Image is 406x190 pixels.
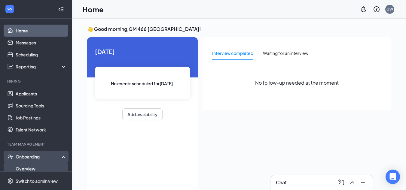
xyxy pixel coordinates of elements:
[276,179,287,186] h3: Chat
[358,178,368,187] button: Minimize
[16,112,67,124] a: Job Postings
[7,178,13,184] svg: Settings
[16,88,67,100] a: Applicants
[7,79,66,84] div: Hiring
[338,179,345,186] svg: ComposeMessage
[373,6,380,13] svg: QuestionInfo
[111,80,174,87] span: No events scheduled for [DATE] .
[122,108,163,120] button: Add availability
[337,178,346,187] button: ComposeMessage
[58,6,64,12] svg: Collapse
[255,79,339,86] span: No follow-up needed at the moment
[212,50,253,56] div: Interview completed
[16,178,58,184] div: Switch to admin view
[16,25,67,37] a: Home
[16,37,67,49] a: Messages
[16,154,62,160] div: Onboarding
[82,4,104,14] h1: Home
[360,6,367,13] svg: Notifications
[263,50,308,56] div: Waiting for an interview
[16,49,67,61] a: Scheduling
[347,178,357,187] button: ChevronUp
[349,179,356,186] svg: ChevronUp
[7,142,66,147] div: Team Management
[7,154,13,160] svg: UserCheck
[87,26,391,32] h3: 👋 Good morning, GM 466 [GEOGRAPHIC_DATA] !
[7,64,13,70] svg: Analysis
[16,100,67,112] a: Sourcing Tools
[7,6,13,12] svg: WorkstreamLogo
[95,47,190,56] span: [DATE]
[359,179,367,186] svg: Minimize
[16,64,67,70] div: Reporting
[16,163,67,175] a: Overview
[386,170,400,184] div: Open Intercom Messenger
[16,124,67,136] a: Talent Network
[386,7,393,12] div: GW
